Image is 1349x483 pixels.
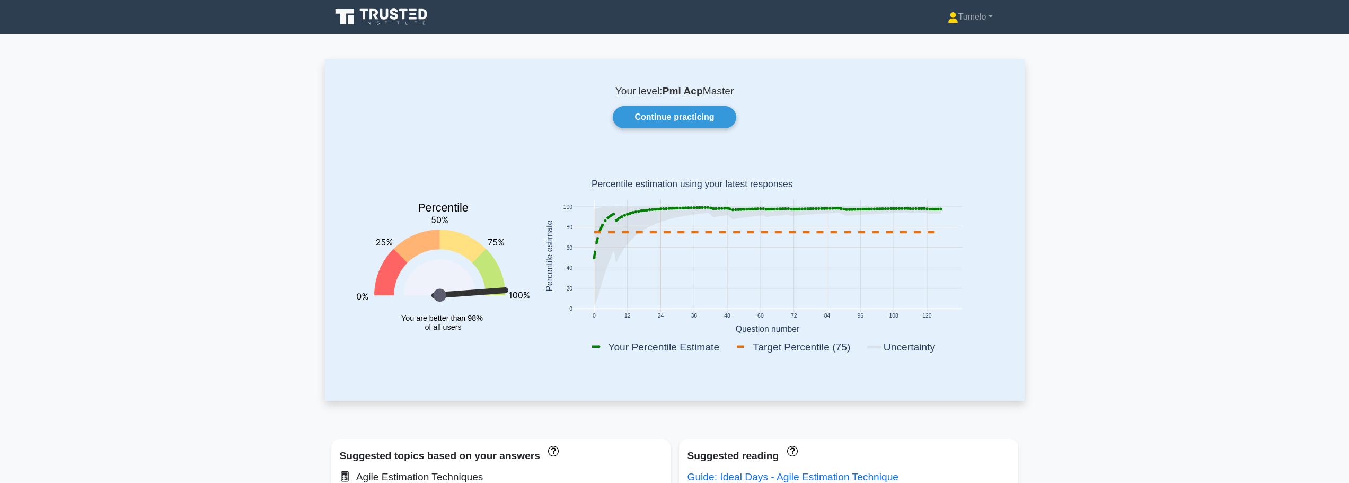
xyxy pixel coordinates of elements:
[784,445,797,456] a: These concepts have been answered less than 50% correct. The guides disapear when you answer ques...
[418,202,469,215] text: Percentile
[687,471,899,482] a: Guide: Ideal Days - Agile Estimation Technique
[613,106,736,128] a: Continue practicing
[624,313,630,319] text: 12
[663,85,703,96] b: Pmi Acp
[592,313,595,319] text: 0
[569,306,572,312] text: 0
[790,313,797,319] text: 72
[566,286,572,292] text: 20
[425,323,461,331] tspan: of all users
[563,204,572,210] text: 100
[757,313,764,319] text: 60
[889,313,898,319] text: 108
[922,6,1018,28] a: Tumelo
[691,313,697,319] text: 36
[350,85,999,98] p: Your level: Master
[657,313,664,319] text: 24
[566,265,572,271] text: 40
[566,245,572,251] text: 60
[857,313,863,319] text: 96
[340,447,662,464] div: Suggested topics based on your answers
[824,313,830,319] text: 84
[922,313,932,319] text: 120
[544,221,553,292] text: Percentile estimate
[687,447,1010,464] div: Suggested reading
[545,445,559,456] a: These topics have been answered less than 50% correct. Topics disapear when you answer questions ...
[591,179,792,190] text: Percentile estimation using your latest responses
[735,324,799,333] text: Question number
[401,314,483,322] tspan: You are better than 98%
[724,313,730,319] text: 48
[566,224,572,230] text: 80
